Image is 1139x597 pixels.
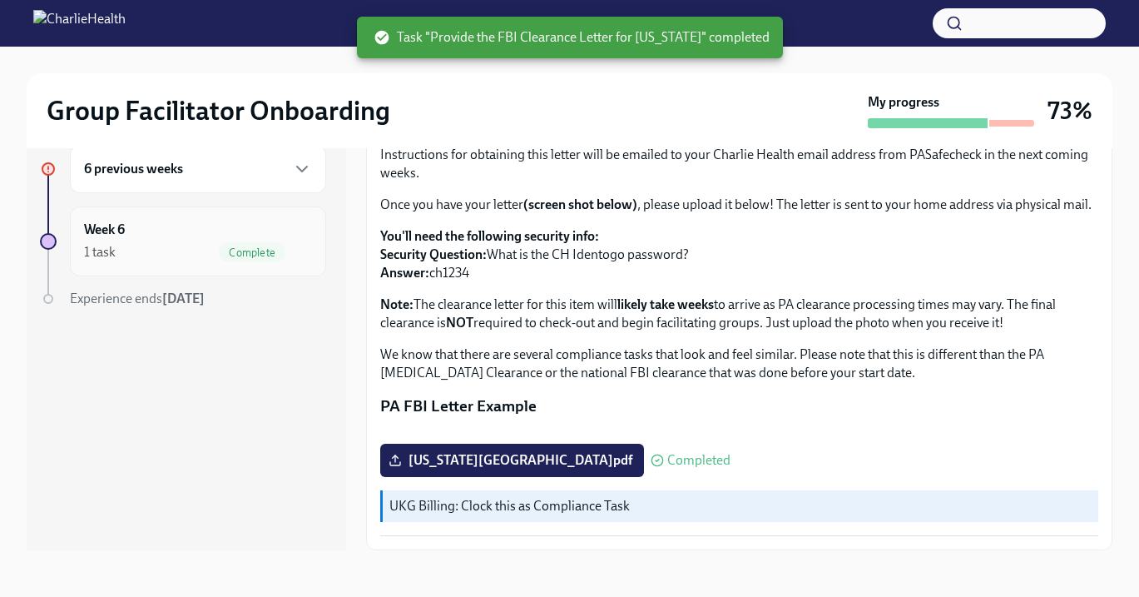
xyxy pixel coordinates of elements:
[380,265,429,281] strong: Answer:
[219,246,285,259] span: Complete
[380,444,644,477] label: [US_STATE][GEOGRAPHIC_DATA]pdf
[380,227,1098,282] p: What is the CH Identogo password? ch1234
[389,497,1092,515] p: UKG Billing: Clock this as Compliance Task
[1047,96,1092,126] h3: 73%
[84,243,116,261] div: 1 task
[162,291,205,306] strong: [DATE]
[374,28,770,47] span: Task "Provide the FBI Clearance Letter for [US_STATE]" completed
[380,296,414,312] strong: Note:
[40,206,326,276] a: Week 61 taskComplete
[667,454,730,467] span: Completed
[84,221,125,239] h6: Week 6
[380,346,1098,382] p: We know that there are several compliance tasks that look and feel similar. Please note that this...
[380,228,599,244] strong: You'll need the following security info:
[523,197,637,212] strong: (screen shot below)
[868,93,939,112] strong: My progress
[380,246,487,262] strong: Security Question:
[380,396,1098,417] p: PA FBI Letter Example
[47,94,390,127] h2: Group Facilitator Onboarding
[380,146,1098,182] p: Instructions for obtaining this letter will be emailed to your Charlie Health email address from ...
[392,452,632,469] span: [US_STATE][GEOGRAPHIC_DATA]pdf
[70,291,205,306] span: Experience ends
[33,10,126,37] img: CharlieHealth
[446,315,473,331] strong: NOT
[70,145,326,193] div: 6 previous weeks
[84,160,183,178] h6: 6 previous weeks
[617,296,714,312] strong: likely take weeks
[380,296,1098,332] p: The clearance letter for this item will to arrive as PA clearance processing times may vary. The ...
[380,196,1098,214] p: Once you have your letter , please upload it below! The letter is sent to your home address via p...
